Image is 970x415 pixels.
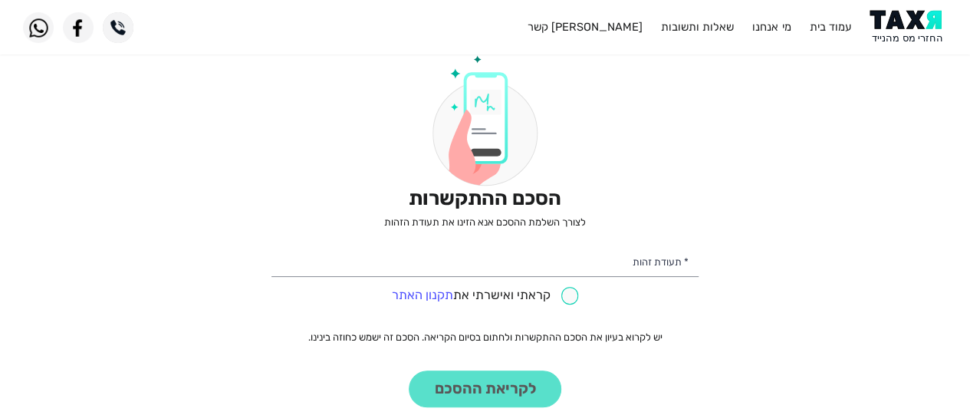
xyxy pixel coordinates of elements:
[392,287,579,305] label: קראתי ואישרתי את
[870,10,947,44] img: Logo
[103,12,133,43] img: Phone
[271,331,699,344] p: יש לקרוא בעיון את הסכם ההתקשרות ולחתום בסיום הקריאה. הסכם זה ישמש כחוזה בינינו.
[752,20,791,34] a: מי אנחנו
[392,288,453,302] a: תקנון האתר
[810,20,851,34] a: עמוד בית
[661,20,734,34] a: שאלות ותשובות
[63,12,94,43] img: Facebook
[432,22,538,186] img: הסכם ההתקשרות
[271,216,699,229] p: לצורך השלמת ההסכם אנא הזינו את תעודת הזהות
[527,20,642,34] a: [PERSON_NAME] קשר
[23,12,54,43] img: WhatsApp
[271,186,699,210] h2: הסכם ההתקשרות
